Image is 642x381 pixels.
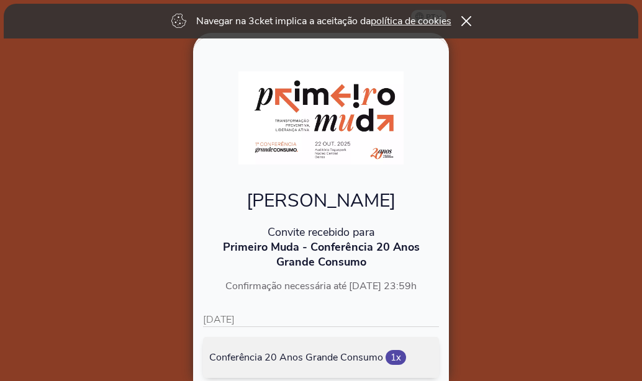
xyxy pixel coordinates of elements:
[225,279,417,293] span: Confirmação necessária até [DATE] 23:59h
[386,350,406,365] span: 1x
[203,225,439,240] p: Convite recebido para
[203,313,439,327] p: [DATE]
[203,240,439,269] p: Primeiro Muda - Conferência 20 Anos Grande Consumo
[238,71,404,164] img: 5ad515fc38e642aea0e8097223610b0d.webp
[209,351,383,364] span: Conferência 20 Anos Grande Consumo
[371,14,451,28] a: política de cookies
[196,14,451,28] p: Navegar na 3cket implica a aceitação da
[203,188,439,213] p: [PERSON_NAME]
